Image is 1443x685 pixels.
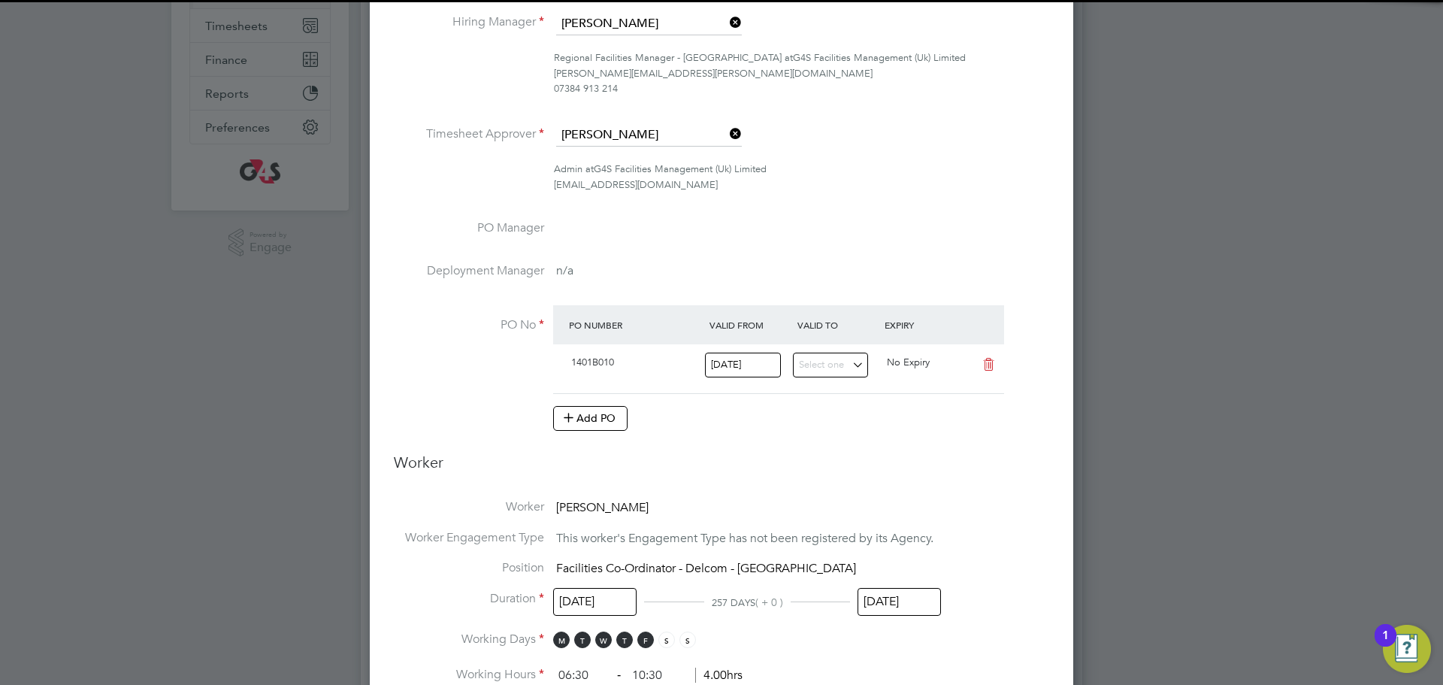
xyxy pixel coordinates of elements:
[394,667,544,683] label: Working Hours
[595,632,612,648] span: W
[394,591,544,607] label: Duration
[858,588,941,616] input: Select one
[394,530,544,546] label: Worker Engagement Type
[679,632,696,648] span: S
[554,66,1049,82] div: [PERSON_NAME][EMAIL_ADDRESS][PERSON_NAME][DOMAIN_NAME]
[594,162,767,175] span: G4S Facilities Management (Uk) Limited
[705,353,781,377] input: Select one
[1383,625,1431,673] button: Open Resource Center, 1 new notification
[887,356,930,368] span: No Expiry
[556,124,742,147] input: Search for...
[554,51,793,64] span: Regional Facilities Manager - [GEOGRAPHIC_DATA] at
[556,562,856,577] span: Facilities Co-Ordinator - Delcom - [GEOGRAPHIC_DATA]
[706,311,794,338] div: Valid From
[793,51,966,64] span: G4S Facilities Management (Uk) Limited
[394,632,544,647] label: Working Days
[574,632,591,648] span: T
[556,500,649,515] span: [PERSON_NAME]
[553,406,628,430] button: Add PO
[554,162,594,175] span: Admin at
[394,220,544,236] label: PO Manager
[553,588,637,616] input: Select one
[554,178,718,191] span: [EMAIL_ADDRESS][DOMAIN_NAME]
[658,632,675,648] span: S
[394,126,544,142] label: Timesheet Approver
[1382,635,1389,655] div: 1
[565,311,706,338] div: PO Number
[394,560,544,576] label: Position
[881,311,969,338] div: Expiry
[394,14,544,30] label: Hiring Manager
[712,596,755,609] span: 257 DAYS
[794,311,882,338] div: Valid To
[556,13,742,35] input: Search for...
[755,596,783,609] span: ( + 0 )
[616,632,633,648] span: T
[571,356,614,368] span: 1401B010
[556,263,573,278] span: n/a
[394,263,544,279] label: Deployment Manager
[394,499,544,515] label: Worker
[695,668,743,683] span: 4.00hrs
[637,632,654,648] span: F
[394,453,1049,484] h3: Worker
[556,531,933,546] span: This worker's Engagement Type has not been registered by its Agency.
[394,317,544,333] label: PO No
[554,81,1049,97] div: 07384 913 214
[553,632,570,648] span: M
[614,668,624,683] span: ‐
[793,353,869,377] input: Select one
